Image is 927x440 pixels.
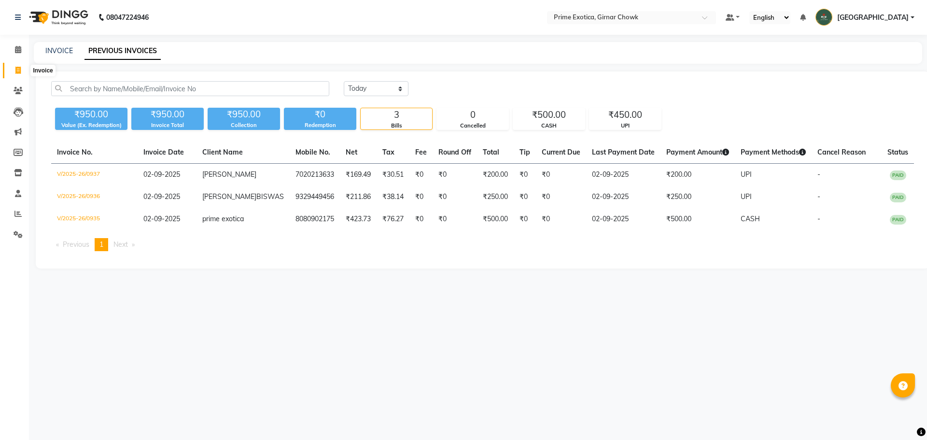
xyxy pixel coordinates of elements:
[377,208,409,230] td: ₹76.27
[660,208,735,230] td: ₹500.00
[45,46,73,55] a: INVOICE
[438,148,471,156] span: Round Off
[741,148,806,156] span: Payment Methods
[113,240,128,249] span: Next
[202,192,256,201] span: [PERSON_NAME]
[63,240,89,249] span: Previous
[377,164,409,186] td: ₹30.51
[586,208,660,230] td: 02-09-2025
[131,121,204,129] div: Invoice Total
[340,164,377,186] td: ₹169.49
[887,148,908,156] span: Status
[84,43,161,60] a: PREVIOUS INVOICES
[290,186,340,208] td: 9329449456
[346,148,357,156] span: Net
[514,208,536,230] td: ₹0
[284,108,356,121] div: ₹0
[817,148,866,156] span: Cancel Reason
[483,148,499,156] span: Total
[817,170,820,179] span: -
[542,148,580,156] span: Current Due
[592,148,655,156] span: Last Payment Date
[361,122,432,130] div: Bills
[51,164,138,186] td: V/2025-26/0937
[202,170,256,179] span: [PERSON_NAME]
[30,65,55,76] div: Invoice
[340,208,377,230] td: ₹423.73
[25,4,91,31] img: logo
[55,121,127,129] div: Value (Ex. Redemption)
[890,170,906,180] span: PAID
[477,208,514,230] td: ₹500.00
[890,193,906,202] span: PAID
[131,108,204,121] div: ₹950.00
[208,121,280,129] div: Collection
[520,148,530,156] span: Tip
[290,164,340,186] td: 7020213633
[590,108,661,122] div: ₹450.00
[536,186,586,208] td: ₹0
[208,108,280,121] div: ₹950.00
[51,81,329,96] input: Search by Name/Mobile/Email/Invoice No
[886,401,917,430] iframe: chat widget
[433,164,477,186] td: ₹0
[143,214,180,223] span: 02-09-2025
[660,186,735,208] td: ₹250.00
[536,164,586,186] td: ₹0
[513,108,585,122] div: ₹500.00
[817,192,820,201] span: -
[57,148,93,156] span: Invoice No.
[284,121,356,129] div: Redemption
[51,208,138,230] td: V/2025-26/0935
[660,164,735,186] td: ₹200.00
[361,108,432,122] div: 3
[143,192,180,201] span: 02-09-2025
[513,122,585,130] div: CASH
[586,164,660,186] td: 02-09-2025
[295,148,330,156] span: Mobile No.
[409,186,433,208] td: ₹0
[666,148,729,156] span: Payment Amount
[99,240,103,249] span: 1
[51,238,914,251] nav: Pagination
[741,170,752,179] span: UPI
[415,148,427,156] span: Fee
[437,108,508,122] div: 0
[51,186,138,208] td: V/2025-26/0936
[55,108,127,121] div: ₹950.00
[340,186,377,208] td: ₹211.86
[143,170,180,179] span: 02-09-2025
[890,215,906,225] span: PAID
[377,186,409,208] td: ₹38.14
[106,4,149,31] b: 08047224946
[202,214,244,223] span: prime exotica
[409,164,433,186] td: ₹0
[536,208,586,230] td: ₹0
[817,214,820,223] span: -
[437,122,508,130] div: Cancelled
[477,186,514,208] td: ₹250.00
[590,122,661,130] div: UPI
[433,186,477,208] td: ₹0
[586,186,660,208] td: 02-09-2025
[477,164,514,186] td: ₹200.00
[815,9,832,26] img: Chandrapur
[202,148,243,156] span: Client Name
[409,208,433,230] td: ₹0
[256,192,284,201] span: BISWAS
[741,214,760,223] span: CASH
[290,208,340,230] td: 8080902175
[143,148,184,156] span: Invoice Date
[433,208,477,230] td: ₹0
[382,148,394,156] span: Tax
[514,164,536,186] td: ₹0
[741,192,752,201] span: UPI
[514,186,536,208] td: ₹0
[837,13,909,23] span: [GEOGRAPHIC_DATA]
